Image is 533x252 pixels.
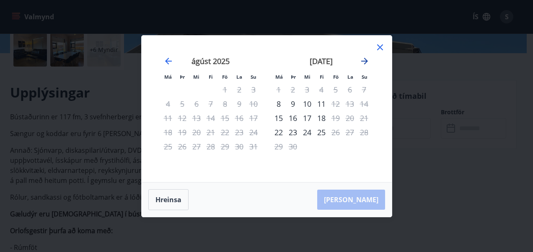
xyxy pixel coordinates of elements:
[286,111,300,125] div: 16
[175,97,189,111] td: Not available. þriðjudagur, 5. ágúst 2025
[300,111,314,125] div: 17
[357,125,371,139] td: Not available. sunnudagur, 28. september 2025
[320,74,324,80] small: Fi
[218,97,232,111] td: Not available. föstudagur, 8. ágúst 2025
[246,97,261,111] td: Not available. sunnudagur, 10. ágúst 2025
[218,125,232,139] td: Not available. föstudagur, 22. ágúst 2025
[193,74,199,80] small: Mi
[164,74,172,80] small: Má
[310,56,333,66] strong: [DATE]
[357,82,371,97] td: Not available. sunnudagur, 7. september 2025
[209,74,213,80] small: Fi
[286,97,300,111] td: Choose þriðjudagur, 9. september 2025 as your check-in date. It’s available.
[343,125,357,139] td: Not available. laugardagur, 27. september 2025
[343,97,357,111] td: Not available. laugardagur, 13. september 2025
[333,74,339,80] small: Fö
[329,125,343,139] div: Aðeins útritun í boði
[204,125,218,139] td: Not available. fimmtudagur, 21. ágúst 2025
[161,125,175,139] td: Not available. mánudagur, 18. ágúst 2025
[360,56,370,66] div: Move forward to switch to the next month.
[246,125,261,139] td: Not available. sunnudagur, 24. ágúst 2025
[189,125,204,139] td: Not available. miðvikudagur, 20. ágúst 2025
[300,125,314,139] td: Choose miðvikudagur, 24. september 2025 as your check-in date. It’s available.
[175,111,189,125] td: Not available. þriðjudagur, 12. ágúst 2025
[232,111,246,125] td: Not available. laugardagur, 16. ágúst 2025
[329,111,343,125] div: Aðeins útritun í boði
[314,111,329,125] div: 18
[286,139,300,154] td: Not available. þriðjudagur, 30. september 2025
[189,111,204,125] td: Not available. miðvikudagur, 13. ágúst 2025
[204,111,218,125] td: Not available. fimmtudagur, 14. ágúst 2025
[189,97,204,111] td: Not available. miðvikudagur, 6. ágúst 2025
[161,139,175,154] td: Not available. mánudagur, 25. ágúst 2025
[272,125,286,139] div: Aðeins innritun í boði
[329,82,343,97] td: Not available. föstudagur, 5. september 2025
[232,97,246,111] td: Not available. laugardagur, 9. ágúst 2025
[286,125,300,139] div: 23
[232,125,246,139] td: Not available. laugardagur, 23. ágúst 2025
[362,74,367,80] small: Su
[343,82,357,97] td: Not available. laugardagur, 6. september 2025
[314,97,329,111] td: Choose fimmtudagur, 11. september 2025 as your check-in date. It’s available.
[300,111,314,125] td: Choose miðvikudagur, 17. september 2025 as your check-in date. It’s available.
[272,82,286,97] td: Not available. mánudagur, 1. september 2025
[329,97,343,111] div: Aðeins útritun í boði
[163,56,173,66] div: Move backward to switch to the previous month.
[218,111,232,125] td: Not available. föstudagur, 15. ágúst 2025
[180,74,185,80] small: Þr
[329,97,343,111] td: Not available. föstudagur, 12. september 2025
[218,139,232,154] td: Not available. föstudagur, 29. ágúst 2025
[272,111,286,125] div: Aðeins innritun í boði
[286,97,300,111] div: 9
[314,125,329,139] div: 25
[175,139,189,154] td: Not available. þriðjudagur, 26. ágúst 2025
[286,82,300,97] td: Not available. þriðjudagur, 2. september 2025
[272,97,286,111] td: Choose mánudagur, 8. september 2025 as your check-in date. It’s available.
[329,125,343,139] td: Not available. föstudagur, 26. september 2025
[148,189,189,210] button: Hreinsa
[246,139,261,154] td: Not available. sunnudagur, 31. ágúst 2025
[218,82,232,97] td: Not available. föstudagur, 1. ágúst 2025
[204,97,218,111] td: Not available. fimmtudagur, 7. ágúst 2025
[300,125,314,139] div: 24
[347,74,353,80] small: La
[236,74,242,80] small: La
[161,97,175,111] td: Not available. mánudagur, 4. ágúst 2025
[272,97,286,111] div: Aðeins innritun í boði
[343,111,357,125] td: Not available. laugardagur, 20. september 2025
[304,74,310,80] small: Mi
[222,74,228,80] small: Fö
[286,125,300,139] td: Choose þriðjudagur, 23. september 2025 as your check-in date. It’s available.
[272,125,286,139] td: Choose mánudagur, 22. september 2025 as your check-in date. It’s available.
[329,111,343,125] td: Not available. föstudagur, 19. september 2025
[272,111,286,125] td: Choose mánudagur, 15. september 2025 as your check-in date. It’s available.
[232,82,246,97] td: Not available. laugardagur, 2. ágúst 2025
[161,111,175,125] td: Not available. mánudagur, 11. ágúst 2025
[246,82,261,97] td: Not available. sunnudagur, 3. ágúst 2025
[286,111,300,125] td: Choose þriðjudagur, 16. september 2025 as your check-in date. It’s available.
[275,74,283,80] small: Má
[357,97,371,111] td: Not available. sunnudagur, 14. september 2025
[152,46,382,172] div: Calendar
[204,139,218,154] td: Not available. fimmtudagur, 28. ágúst 2025
[300,97,314,111] td: Choose miðvikudagur, 10. september 2025 as your check-in date. It’s available.
[175,125,189,139] td: Not available. þriðjudagur, 19. ágúst 2025
[232,139,246,154] td: Not available. laugardagur, 30. ágúst 2025
[246,111,261,125] td: Not available. sunnudagur, 17. ágúst 2025
[357,111,371,125] td: Not available. sunnudagur, 21. september 2025
[300,82,314,97] td: Not available. miðvikudagur, 3. september 2025
[314,125,329,139] td: Choose fimmtudagur, 25. september 2025 as your check-in date. It’s available.
[291,74,296,80] small: Þr
[189,139,204,154] td: Not available. miðvikudagur, 27. ágúst 2025
[251,74,256,80] small: Su
[300,97,314,111] div: 10
[272,139,286,154] td: Not available. mánudagur, 29. september 2025
[191,56,230,66] strong: ágúst 2025
[314,82,329,97] td: Not available. fimmtudagur, 4. september 2025
[314,111,329,125] td: Choose fimmtudagur, 18. september 2025 as your check-in date. It’s available.
[314,97,329,111] div: 11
